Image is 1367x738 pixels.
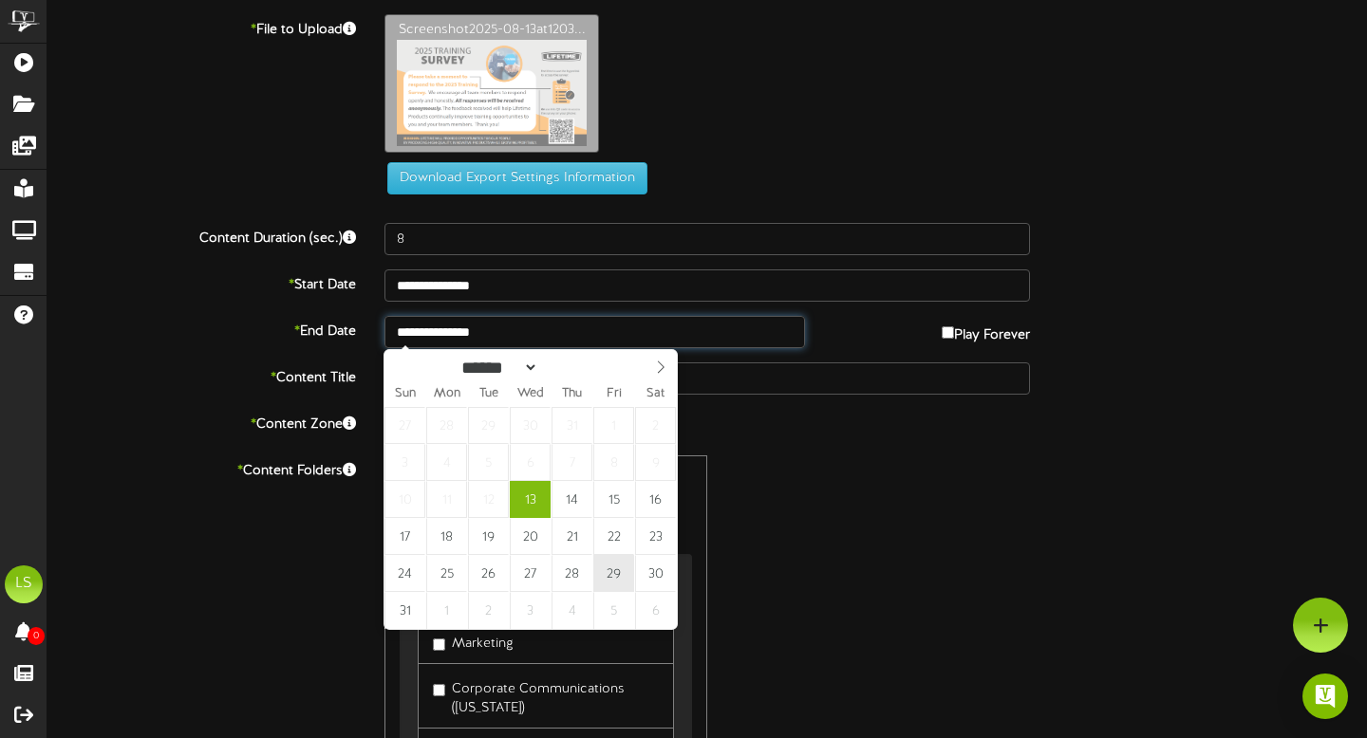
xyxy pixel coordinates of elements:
[468,407,509,444] span: July 29, 2025
[510,518,551,555] span: August 20, 2025
[426,407,467,444] span: July 28, 2025
[635,518,676,555] span: August 23, 2025
[384,388,426,400] span: Sun
[384,555,425,592] span: August 24, 2025
[426,592,467,629] span: September 1, 2025
[635,555,676,592] span: August 30, 2025
[378,172,647,186] a: Download Export Settings Information
[942,326,954,339] input: Play Forever
[28,627,45,645] span: 0
[593,388,635,400] span: Fri
[942,316,1030,345] label: Play Forever
[552,444,592,481] span: August 7, 2025
[33,14,370,40] label: File to Upload
[33,223,370,249] label: Content Duration (sec.)
[510,592,551,629] span: September 3, 2025
[552,388,593,400] span: Thu
[433,684,445,696] input: Corporate Communications ([US_STATE])
[635,388,677,400] span: Sat
[384,481,425,518] span: August 10, 2025
[426,388,468,400] span: Mon
[552,407,592,444] span: July 31, 2025
[468,555,509,592] span: August 26, 2025
[468,592,509,629] span: September 2, 2025
[387,162,647,194] button: Download Export Settings Information
[33,455,370,481] label: Content Folders
[384,518,425,555] span: August 17, 2025
[593,407,634,444] span: August 1, 2025
[433,673,659,718] label: Corporate Communications ([US_STATE])
[635,407,676,444] span: August 2, 2025
[552,481,592,518] span: August 14, 2025
[635,481,676,518] span: August 16, 2025
[510,444,551,481] span: August 6, 2025
[468,444,509,481] span: August 5, 2025
[552,592,592,629] span: September 4, 2025
[510,481,551,518] span: August 13, 2025
[426,518,467,555] span: August 18, 2025
[593,555,634,592] span: August 29, 2025
[468,388,510,400] span: Tue
[426,555,467,592] span: August 25, 2025
[552,518,592,555] span: August 21, 2025
[593,518,634,555] span: August 22, 2025
[635,444,676,481] span: August 9, 2025
[468,481,509,518] span: August 12, 2025
[1302,673,1348,719] div: Open Intercom Messenger
[635,592,676,629] span: September 6, 2025
[33,269,370,295] label: Start Date
[593,444,634,481] span: August 8, 2025
[33,362,370,388] label: Content Title
[384,407,425,444] span: July 27, 2025
[384,444,425,481] span: August 3, 2025
[510,407,551,444] span: July 30, 2025
[33,316,370,341] label: End Date
[593,592,634,629] span: September 5, 2025
[552,555,592,592] span: August 28, 2025
[33,409,370,434] label: Content Zone
[5,565,43,603] div: LS
[468,518,509,555] span: August 19, 2025
[426,481,467,518] span: August 11, 2025
[538,358,607,378] input: Year
[433,638,445,651] input: Marketing
[384,592,425,629] span: August 31, 2025
[510,555,551,592] span: August 27, 2025
[384,362,1030,395] input: Title of this Content
[426,444,467,481] span: August 4, 2025
[593,481,634,518] span: August 15, 2025
[433,628,514,654] label: Marketing
[510,388,552,400] span: Wed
